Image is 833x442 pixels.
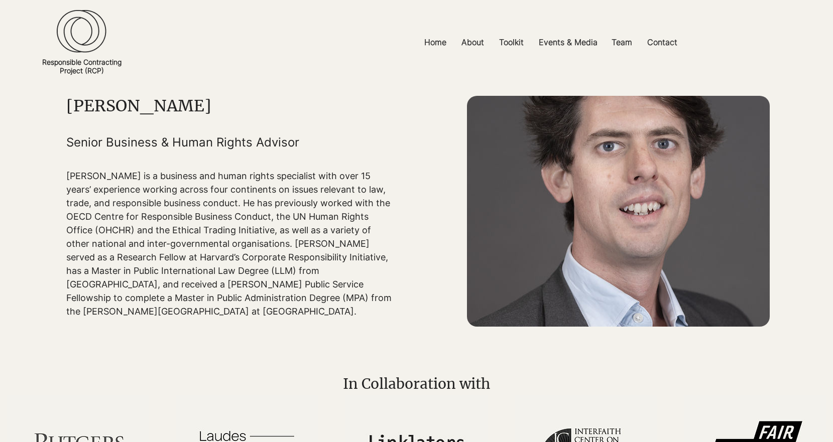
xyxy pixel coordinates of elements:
h5: Senior Business & Human Rights Advisor [66,135,394,150]
p: About [456,31,489,54]
h1: [PERSON_NAME] [66,96,394,116]
p: Toolkit [494,31,529,54]
a: Contact [640,31,685,54]
a: Events & Media [531,31,604,54]
span: In Collaboration with [343,375,490,393]
a: Home [417,31,454,54]
p: Contact [642,31,682,54]
a: About [454,31,492,54]
p: Home [419,31,451,54]
a: Responsible ContractingProject (RCP) [42,58,122,75]
a: Toolkit [492,31,531,54]
p: [PERSON_NAME] is a business and human rights specialist with over 15 years’ experience working ac... [66,169,394,318]
nav: Site [296,31,805,54]
p: Events & Media [534,31,603,54]
p: Team [607,31,637,54]
a: Team [604,31,640,54]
